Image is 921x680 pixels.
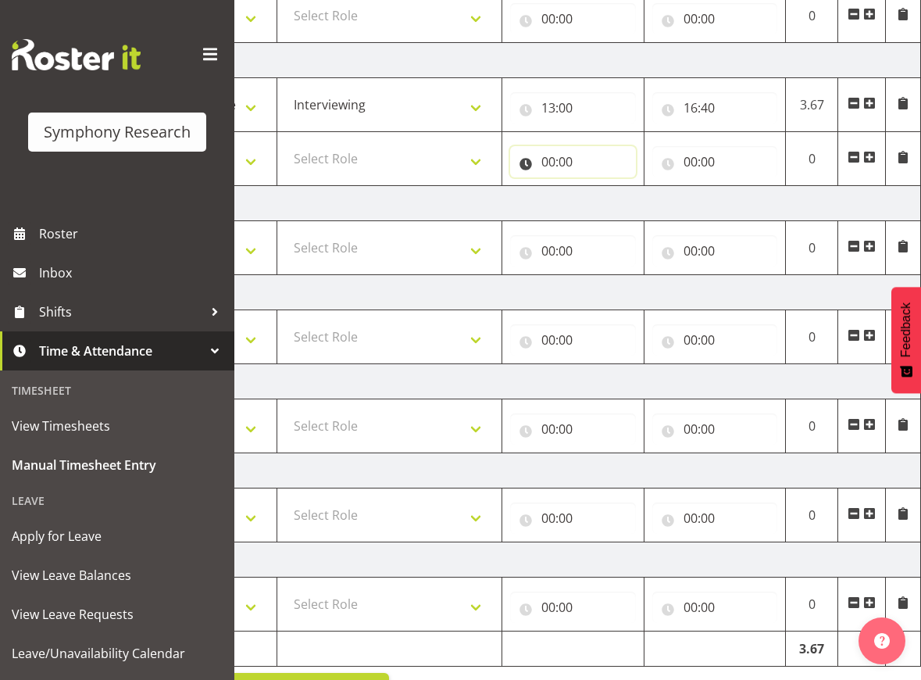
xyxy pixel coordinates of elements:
[39,222,227,245] span: Roster
[510,592,636,623] input: Click to select...
[4,446,230,485] a: Manual Timesheet Entry
[874,633,890,649] img: help-xxl-2.png
[899,302,913,357] span: Feedback
[12,39,141,70] img: Rosterit website logo
[4,556,230,595] a: View Leave Balances
[4,634,230,673] a: Leave/Unavailability Calendar
[510,146,636,177] input: Click to select...
[4,485,230,517] div: Leave
[652,324,778,356] input: Click to select...
[4,595,230,634] a: View Leave Requests
[652,503,778,534] input: Click to select...
[652,592,778,623] input: Click to select...
[510,92,636,123] input: Click to select...
[4,374,230,406] div: Timesheet
[510,3,636,34] input: Click to select...
[786,310,838,364] td: 0
[12,453,223,477] span: Manual Timesheet Entry
[44,120,191,144] div: Symphony Research
[39,339,203,363] span: Time & Attendance
[12,603,223,626] span: View Leave Requests
[786,399,838,453] td: 0
[510,324,636,356] input: Click to select...
[652,413,778,445] input: Click to select...
[786,132,838,186] td: 0
[4,406,230,446] a: View Timesheets
[652,146,778,177] input: Click to select...
[652,3,778,34] input: Click to select...
[39,261,227,285] span: Inbox
[4,517,230,556] a: Apply for Leave
[891,287,921,393] button: Feedback - Show survey
[652,92,778,123] input: Click to select...
[12,414,223,438] span: View Timesheets
[786,78,838,132] td: 3.67
[12,524,223,548] span: Apply for Leave
[510,503,636,534] input: Click to select...
[12,642,223,665] span: Leave/Unavailability Calendar
[786,489,838,542] td: 0
[786,221,838,275] td: 0
[786,578,838,632] td: 0
[510,413,636,445] input: Click to select...
[652,235,778,267] input: Click to select...
[510,235,636,267] input: Click to select...
[39,300,203,324] span: Shifts
[12,564,223,587] span: View Leave Balances
[786,632,838,667] td: 3.67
